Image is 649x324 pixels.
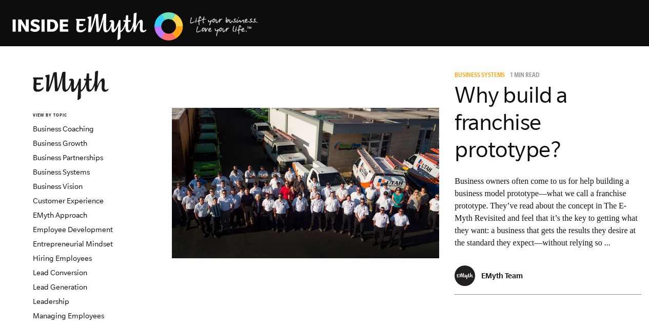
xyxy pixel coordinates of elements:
[481,271,523,280] p: EMyth Team
[33,154,103,162] a: Business Partnerships
[33,182,83,190] a: Business Vision
[455,175,641,249] p: Business owners often come to us for help building a business model prototype—what we call a fran...
[33,269,87,277] a: Lead Conversion
[455,265,475,286] img: EMyth Team - EMyth
[33,71,109,100] img: EMyth
[33,125,94,133] a: Business Coaching
[455,72,505,80] span: Business Systems
[33,283,87,291] a: Lead Generation
[33,197,104,205] a: Customer Experience
[33,112,156,119] h6: VIEW BY TOPIC
[33,139,87,147] a: Business Growth
[33,297,69,306] a: Leadership
[510,72,540,80] p: 1 min read
[33,240,113,248] a: Entrepreneurial Mindset
[12,11,259,42] img: EMyth Business Coaching
[172,108,439,258] img: business model prototype
[33,168,90,176] a: Business Systems
[33,312,104,320] a: Managing Employees
[33,211,87,219] a: EMyth Approach
[33,225,113,234] a: Employee Development
[455,72,508,80] a: Business Systems
[455,82,567,162] a: Why build a franchise prototype?
[33,254,92,262] a: Hiring Employees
